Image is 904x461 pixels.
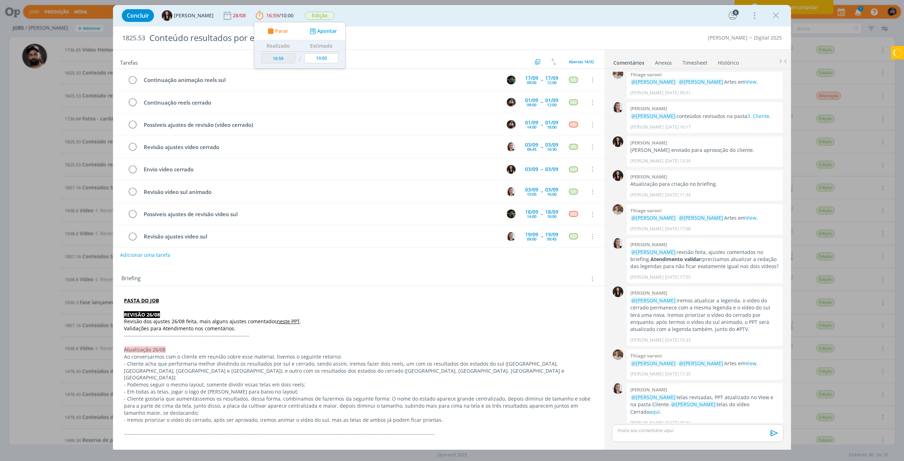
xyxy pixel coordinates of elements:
a: View [745,214,756,221]
p: - Podemos seguir o mesmo layout, somente dividir essas telas em dois reels; [124,381,594,388]
span: -- [541,167,543,172]
span: [PERSON_NAME] [174,13,214,18]
span: [DATE] 17:08 [665,226,691,232]
div: 14:00 [527,125,536,129]
img: B [507,98,516,107]
div: 18:00 [547,125,557,129]
img: C [613,102,623,113]
span: Edição [305,12,334,20]
span: Tarefas [120,58,138,66]
span: [DATE] 13:39 [665,158,691,164]
span: Validações para Atendimento nos comentários. [124,325,236,332]
div: 12:00 [547,81,557,84]
div: 18/09 [525,209,538,214]
span: @[PERSON_NAME] [631,249,676,255]
div: 03/09 [525,142,538,147]
b: [PERSON_NAME] [630,241,667,248]
img: C [507,232,516,241]
span: [DATE] 16:17 [665,124,691,130]
span: Parar [275,29,288,34]
p: telas revisadas, PPT atualizado no View e na pasta Cliente. telas do vídeo Cerrado . [630,394,779,415]
a: Comentários [613,56,645,66]
div: 03/09 [545,167,558,172]
img: I [507,165,516,174]
p: - Em todas as telas, jogar o logo de [PERSON_NAME] para baixo no layout; [124,388,594,395]
b: [PERSON_NAME] [630,173,667,180]
div: 01/09 [525,120,538,125]
span: @[PERSON_NAME] [671,401,715,408]
div: Revisão vídeo sul animado [141,188,500,196]
div: 09:00 [527,81,536,84]
span: [DATE] 17:35 [665,371,691,377]
p: Artes em . [630,78,779,85]
ul: 16:59/10:00 [254,22,346,69]
div: 01/09 [545,98,558,103]
div: 09:45 [547,237,557,241]
div: 18:00 [547,214,557,218]
div: 03/09 [525,167,538,172]
span: @[PERSON_NAME] [631,214,676,221]
div: Anexos [655,59,672,66]
img: T [613,204,623,215]
p: [PERSON_NAME] [630,420,664,426]
div: 03/09 [525,187,538,192]
button: 16:59/10:00 [254,10,295,21]
span: @[PERSON_NAME] [631,394,676,401]
div: dialog [113,5,791,450]
span: -- [541,189,543,194]
p: [PERSON_NAME] [630,337,664,343]
img: C [507,142,516,151]
button: Adicionar uma tarefa [120,249,171,261]
span: Abertas 14/32 [569,59,594,64]
button: C [506,231,516,242]
div: Revisão ajustes vídeo cerrado [141,143,500,152]
th: Estimado [303,40,340,52]
div: 14:00 [527,214,536,218]
span: @[PERSON_NAME] [631,113,676,119]
div: Revisão ajustes video sul [141,232,500,241]
p: Artes em . [630,214,779,221]
a: Digital 2025 [754,34,782,41]
span: 10:00 [281,12,293,19]
div: Possíveis ajustes de revisão video sul [141,210,500,219]
p: revisão feita, ajustes comentados no briefing. precisamos atualizar a redação das legendas para n... [630,249,779,270]
p: Atualização para criação no briefing. [630,181,779,188]
div: Conteúdo resultados por estados [147,29,504,47]
span: -- [541,100,543,105]
p: [PERSON_NAME] [630,90,664,96]
div: 01/09 [545,120,558,125]
div: 09:45 [527,147,536,151]
span: Concluir [127,13,149,18]
button: Parar [266,28,288,35]
button: Concluir [122,9,154,22]
div: 16:00 [547,192,557,196]
img: T [613,349,623,360]
button: Edição [305,11,335,20]
strong: REVISÃO 26/08 [124,311,160,318]
p: iremos atualizar a legenda, o vídeo do cerrado permanece com a mesma legenda e o vídeo do sul ter... [630,297,779,333]
b: Thiago varoni [630,71,662,78]
p: - Cliente acha que performaria melhor dividindo os resultados por sul e cerrado, sendo assim, ire... [124,360,594,382]
span: [DATE] 10:33 [665,337,691,343]
span: -- [541,144,543,149]
img: I [613,136,623,147]
span: Revisão dos ajustes 26/08 feita, mais alguns ajustes comentados [124,318,277,325]
button: K [506,209,516,219]
div: 01/09 [525,98,538,103]
p: [PERSON_NAME] [630,124,664,130]
div: 17/09 [545,76,558,81]
button: C [506,186,516,197]
a: [PERSON_NAME] [708,34,748,41]
span: / [279,12,281,19]
img: C [613,383,623,394]
span: @[PERSON_NAME] [631,360,676,367]
b: Thiago varoni [630,353,662,359]
button: B [506,97,516,107]
span: @[PERSON_NAME] [679,360,723,367]
div: 28/08 [233,13,247,18]
strong: Atendimento validar: [650,256,702,262]
div: 03/09 [545,142,558,147]
img: I [162,10,172,21]
span: [DATE] 09:51 [665,90,691,96]
span: @[PERSON_NAME] [679,78,723,85]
